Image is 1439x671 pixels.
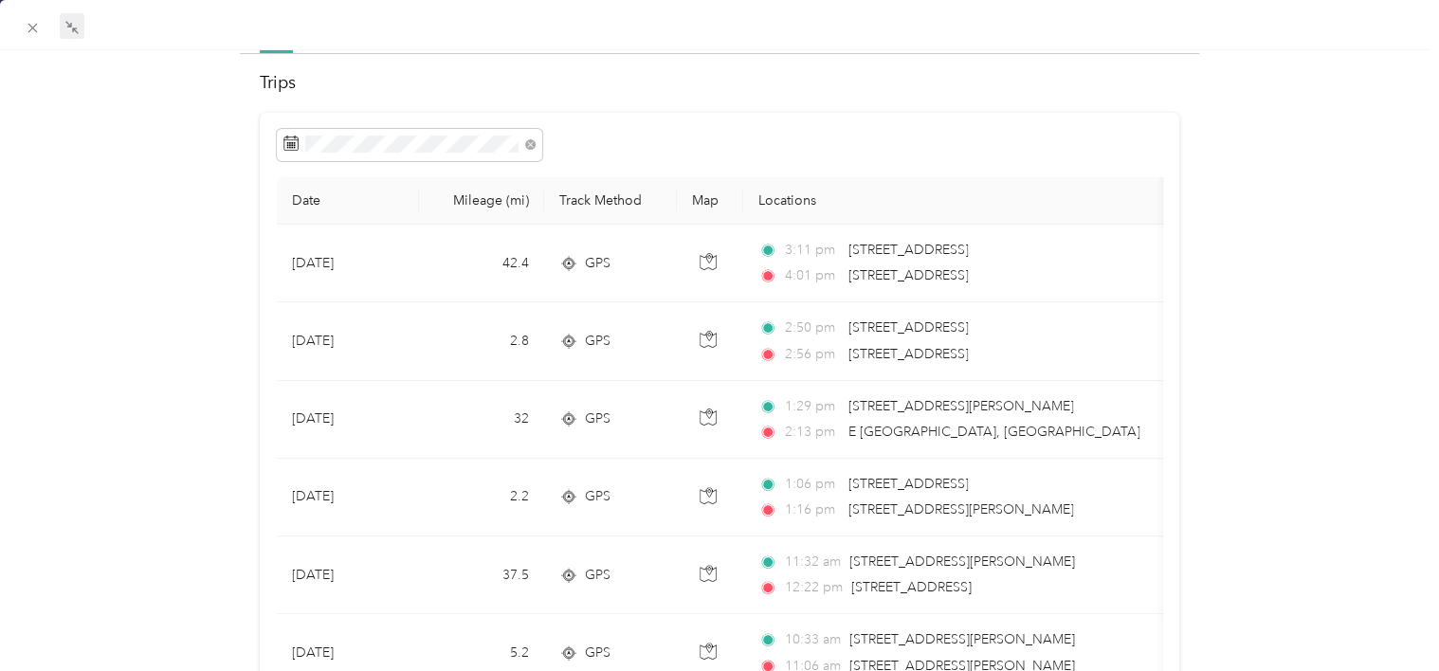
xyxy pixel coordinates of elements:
[277,225,419,302] td: [DATE]
[544,177,677,225] th: Track Method
[585,643,610,663] span: GPS
[585,565,610,586] span: GPS
[419,459,544,536] td: 2.2
[785,317,839,338] span: 2:50 pm
[277,459,419,536] td: [DATE]
[847,242,968,258] span: [STREET_ADDRESS]
[743,177,1179,225] th: Locations
[847,424,1139,440] span: E [GEOGRAPHIC_DATA], [GEOGRAPHIC_DATA]
[785,499,839,520] span: 1:16 pm
[847,501,1073,517] span: [STREET_ADDRESS][PERSON_NAME]
[277,381,419,459] td: [DATE]
[677,177,743,225] th: Map
[847,398,1073,414] span: [STREET_ADDRESS][PERSON_NAME]
[785,474,839,495] span: 1:06 pm
[785,240,839,261] span: 3:11 pm
[419,225,544,302] td: 42.4
[847,346,968,362] span: [STREET_ADDRESS]
[1333,565,1439,671] iframe: Everlance-gr Chat Button Frame
[785,629,841,650] span: 10:33 am
[585,253,610,274] span: GPS
[785,552,841,572] span: 11:32 am
[277,177,419,225] th: Date
[849,631,1075,647] span: [STREET_ADDRESS][PERSON_NAME]
[785,265,839,286] span: 4:01 pm
[851,579,972,595] span: [STREET_ADDRESS]
[785,396,839,417] span: 1:29 pm
[419,536,544,614] td: 37.5
[277,302,419,380] td: [DATE]
[585,486,610,507] span: GPS
[419,177,544,225] th: Mileage (mi)
[419,302,544,380] td: 2.8
[785,422,839,443] span: 2:13 pm
[847,267,968,283] span: [STREET_ADDRESS]
[785,577,843,598] span: 12:22 pm
[585,331,610,352] span: GPS
[785,344,839,365] span: 2:56 pm
[847,319,968,335] span: [STREET_ADDRESS]
[847,476,968,492] span: [STREET_ADDRESS]
[277,536,419,614] td: [DATE]
[849,553,1075,570] span: [STREET_ADDRESS][PERSON_NAME]
[585,408,610,429] span: GPS
[260,70,1179,96] h2: Trips
[419,381,544,459] td: 32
